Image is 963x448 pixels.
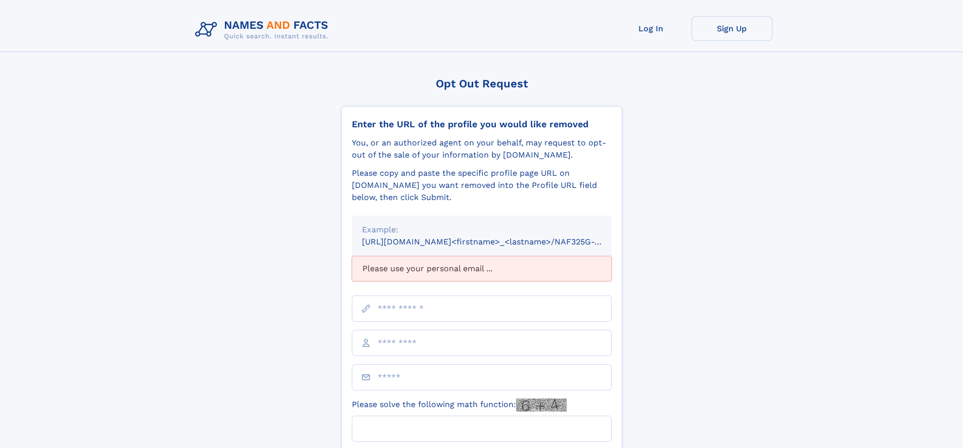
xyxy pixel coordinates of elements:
div: Opt Out Request [341,77,622,90]
a: Sign Up [692,16,772,41]
div: Enter the URL of the profile you would like removed [352,119,612,130]
div: Please copy and paste the specific profile page URL on [DOMAIN_NAME] you want removed into the Pr... [352,167,612,204]
small: [URL][DOMAIN_NAME]<firstname>_<lastname>/NAF325G-xxxxxxxx [362,237,631,246]
div: Example: [362,224,602,236]
label: Please solve the following math function: [352,399,567,412]
div: You, or an authorized agent on your behalf, may request to opt-out of the sale of your informatio... [352,137,612,161]
img: Logo Names and Facts [191,16,337,43]
div: Please use your personal email ... [352,256,612,281]
a: Log In [611,16,692,41]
